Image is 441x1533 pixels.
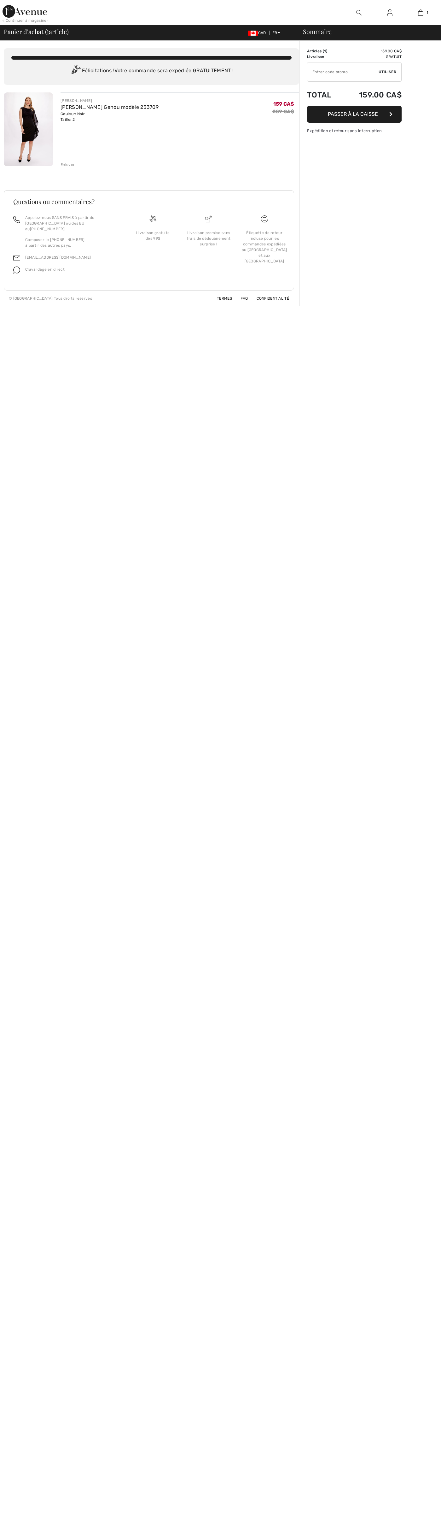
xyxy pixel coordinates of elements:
[30,227,65,231] a: [PHONE_NUMBER]
[387,9,392,16] img: Mes infos
[418,9,423,16] img: Mon panier
[307,84,341,106] td: Total
[61,104,159,110] a: [PERSON_NAME] Genou modèle 233709
[11,65,292,77] div: Félicitations ! Votre commande sera expédiée GRATUITEMENT !
[25,255,91,260] a: [EMAIL_ADDRESS][DOMAIN_NAME]
[382,9,397,17] a: Se connecter
[61,98,159,103] div: [PERSON_NAME]
[13,198,285,205] h3: Questions ou commentaires?
[61,111,159,122] div: Couleur: Noir Taille: 2
[307,54,341,60] td: Livraison
[341,48,402,54] td: 159.00 CA$
[426,10,428,15] span: 1
[3,18,48,23] div: < Continuer à magasiner
[307,106,402,123] button: Passer à la caisse
[209,296,232,301] a: Termes
[13,255,20,261] img: email
[249,296,289,301] a: Confidentialité
[130,230,176,241] div: Livraison gratuite dès 99$
[405,9,436,16] a: 1
[25,237,118,248] p: Composez le [PHONE_NUMBER] à partir des autres pays.
[307,128,402,134] div: Expédition et retour sans interruption
[328,111,378,117] span: Passer à la caisse
[9,296,92,301] div: © [GEOGRAPHIC_DATA] Tous droits reservés
[307,48,341,54] td: Articles ( )
[273,101,294,107] span: 159 CA$
[248,31,258,36] img: Canadian Dollar
[47,27,49,35] span: 1
[25,267,65,272] span: Clavardage en direct
[3,5,47,18] img: 1ère Avenue
[341,84,402,106] td: 159.00 CA$
[61,162,75,167] div: Enlever
[13,216,20,223] img: call
[186,230,232,247] div: Livraison promise sans frais de dédouanement surprise !
[149,215,156,222] img: Livraison gratuite dès 99$
[261,215,268,222] img: Livraison gratuite dès 99$
[248,31,269,35] span: CAD
[379,69,396,75] span: Utiliser
[69,65,82,77] img: Congratulation2.svg
[272,31,280,35] span: FR
[4,28,69,35] span: Panier d'achat ( article)
[324,49,326,53] span: 1
[272,109,294,115] s: 289 CA$
[233,296,248,301] a: FAQ
[4,92,53,166] img: Robe Fourreau Genou modèle 233709
[13,267,20,273] img: chat
[295,28,437,35] div: Sommaire
[341,54,402,60] td: Gratuit
[25,215,118,232] p: Appelez-nous SANS FRAIS à partir du [GEOGRAPHIC_DATA] ou des EU au
[307,62,379,81] input: Code promo
[205,215,212,222] img: Livraison promise sans frais de dédouanement surprise&nbsp;!
[241,230,287,264] div: Étiquette de retour incluse pour les commandes expédiées au [GEOGRAPHIC_DATA] et aux [GEOGRAPHIC_...
[356,9,362,16] img: recherche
